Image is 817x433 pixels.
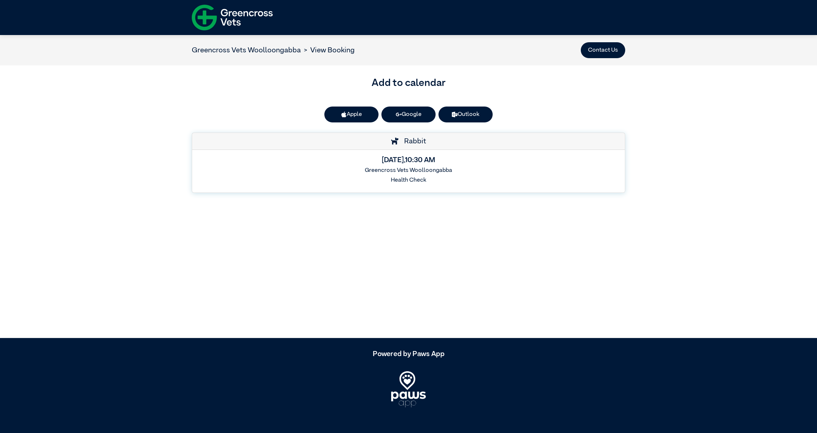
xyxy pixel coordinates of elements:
[198,156,619,164] h5: [DATE] , 10:30 AM
[438,107,493,122] a: Outlook
[391,371,426,407] img: PawsApp
[192,47,301,54] a: Greencross Vets Woolloongabba
[301,45,355,56] li: View Booking
[198,167,619,174] h6: Greencross Vets Woolloongabba
[192,2,273,33] img: f-logo
[198,177,619,184] h6: Health Check
[192,45,355,56] nav: breadcrumb
[381,107,436,122] a: Google
[401,138,426,145] span: Rabbit
[192,75,625,91] h3: Add to calendar
[581,42,625,58] button: Contact Us
[324,107,379,122] button: Apple
[192,350,625,358] h5: Powered by Paws App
